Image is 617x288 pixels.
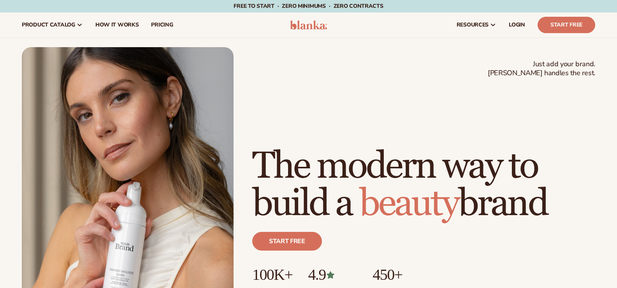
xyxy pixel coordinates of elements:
span: Free to start · ZERO minimums · ZERO contracts [234,2,383,10]
p: 4.9 [308,266,357,283]
a: Start free [252,232,322,251]
a: product catalog [16,12,89,37]
a: resources [450,12,503,37]
p: 100K+ [252,266,292,283]
h1: The modern way to build a brand [252,148,595,223]
a: Start Free [538,17,595,33]
span: product catalog [22,22,75,28]
span: beauty [359,181,458,226]
a: LOGIN [503,12,531,37]
p: 450+ [373,266,431,283]
img: logo [290,20,327,30]
span: resources [457,22,489,28]
span: Just add your brand. [PERSON_NAME] handles the rest. [488,60,595,78]
a: How It Works [89,12,145,37]
span: LOGIN [509,22,525,28]
a: pricing [145,12,179,37]
span: pricing [151,22,173,28]
span: How It Works [95,22,139,28]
